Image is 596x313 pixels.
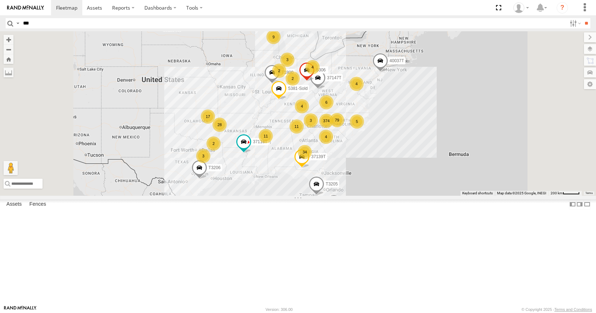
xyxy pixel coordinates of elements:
div: 17 [201,109,215,124]
div: 79 [330,113,344,127]
label: Dock Summary Table to the Left [569,199,576,210]
div: 6 [319,95,333,109]
span: T3205 [326,182,338,187]
div: Version: 306.00 [266,307,293,312]
a: Terms [585,191,593,194]
span: 37139T [311,154,326,159]
div: 11 [289,119,304,134]
div: 3 [196,149,210,163]
span: 37147T [327,76,342,81]
i: ? [557,2,568,14]
label: Hide Summary Table [584,199,591,210]
a: Terms and Conditions [554,307,592,312]
button: Map Scale: 200 km per 44 pixels [548,191,582,196]
div: 4 [349,77,364,91]
label: Search Filter Options [567,18,582,28]
div: 34 [298,145,312,159]
label: Assets [3,200,25,210]
div: 4 [295,99,309,113]
div: 11 [259,129,273,143]
div: Todd Sigmon [511,2,531,13]
button: Zoom in [4,35,13,44]
div: 2 [286,71,300,86]
label: Dock Summary Table to the Right [576,199,583,210]
button: Keyboard shortcuts [462,191,493,196]
div: 2 [206,136,221,151]
button: Zoom Home [4,54,13,64]
div: 5 [350,114,364,129]
span: 5306 [316,68,326,73]
span: T1800 [281,70,293,75]
div: 3 [304,113,318,128]
span: 40037T [390,59,404,64]
div: 3 [280,53,294,67]
button: Drag Pegman onto the map to open Street View [4,161,18,175]
span: 5381-Sold [288,86,308,91]
div: 4 [319,130,333,144]
label: Map Settings [584,79,596,89]
img: rand-logo.svg [7,5,44,10]
div: 4 [305,60,320,74]
div: 374 [319,114,333,128]
label: Measure [4,68,13,77]
a: Visit our Website [4,306,37,313]
div: 28 [213,118,227,132]
div: 9 [266,30,281,44]
div: © Copyright 2025 - [521,307,592,312]
div: 2 [272,64,286,78]
span: 200 km [551,191,563,195]
label: Fences [26,200,50,210]
span: 37118T [253,140,267,145]
label: Search Query [15,18,21,28]
span: Map data ©2025 Google, INEGI [497,191,546,195]
button: Zoom out [4,44,13,54]
span: T3206 [209,166,221,171]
